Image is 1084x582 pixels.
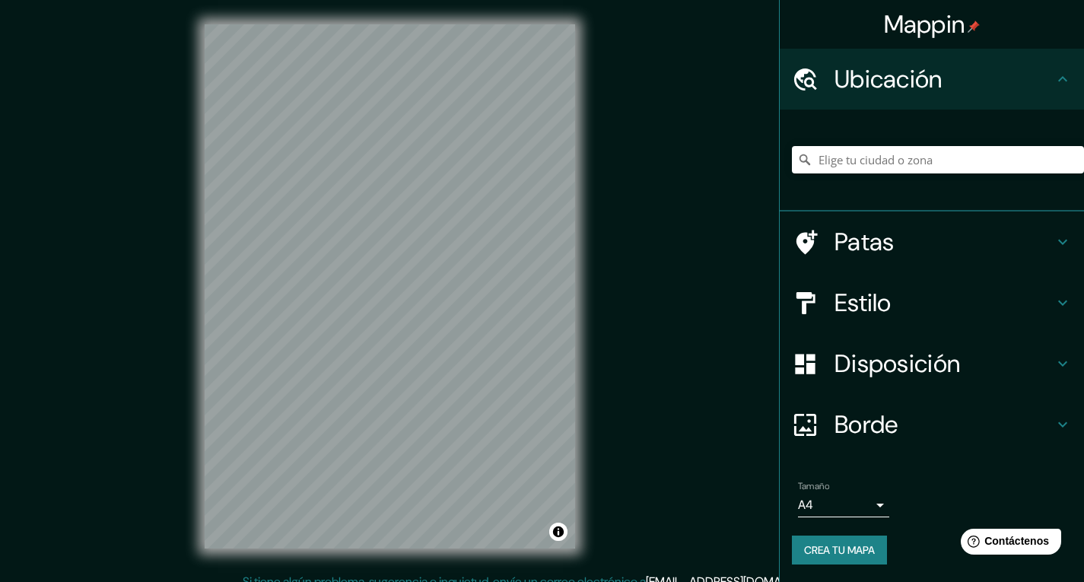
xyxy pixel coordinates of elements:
[834,409,898,440] font: Borde
[780,394,1084,455] div: Borde
[834,226,895,258] font: Patas
[780,333,1084,394] div: Disposición
[792,536,887,565] button: Crea tu mapa
[780,272,1084,333] div: Estilo
[834,63,943,95] font: Ubicación
[780,211,1084,272] div: Patas
[804,543,875,557] font: Crea tu mapa
[798,497,813,513] font: A4
[834,348,960,380] font: Disposición
[549,523,567,541] button: Activar o desactivar atribución
[968,21,980,33] img: pin-icon.png
[780,49,1084,110] div: Ubicación
[792,146,1084,173] input: Elige tu ciudad o zona
[798,493,889,517] div: A4
[949,523,1067,565] iframe: Lanzador de widgets de ayuda
[834,287,892,319] font: Estilo
[884,8,965,40] font: Mappin
[798,480,829,492] font: Tamaño
[205,24,575,549] canvas: Mapa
